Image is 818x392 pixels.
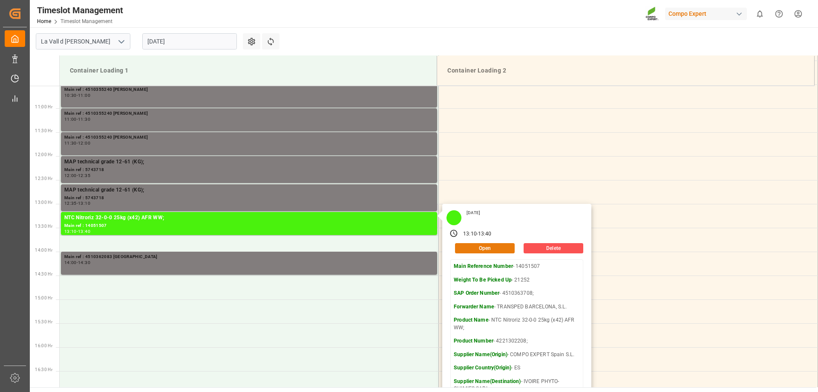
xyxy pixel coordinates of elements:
span: 16:00 Hr [35,343,52,348]
span: 12:00 Hr [35,152,52,157]
div: [DATE] [464,210,483,216]
strong: Supplier Country(Origin) [454,365,511,371]
div: Container Loading 2 [444,63,807,78]
div: 13:10 [463,230,477,238]
div: NTC Nitroriz 32-0-0 25kg (x42) AFR WW; [64,214,434,222]
div: 14:30 [78,261,90,264]
span: 13:00 Hr [35,200,52,205]
div: 14:00 [64,261,77,264]
span: 14:30 Hr [35,272,52,276]
div: Main ref : 5743718 [64,195,434,202]
strong: Supplier Name(Origin) [454,351,507,357]
div: 11:30 [64,141,77,145]
div: 11:30 [78,117,90,121]
p: - 4510363708; [454,290,580,297]
div: - [77,174,78,177]
div: Main ref : 5743718 [64,166,434,174]
p: - NTC Nitroriz 32-0-0 25kg (x42) AFR WW; [454,317,580,331]
input: Type to search/select [36,33,130,49]
p: - COMPO EXPERT Spain S.L. [454,351,580,359]
div: 11:00 [64,117,77,121]
span: 15:30 Hr [35,319,52,324]
input: DD.MM.YYYY [142,33,237,49]
span: 11:30 Hr [35,128,52,133]
p: - 14051507 [454,263,580,270]
div: - [77,229,78,233]
div: Main ref : 4510362083 [GEOGRAPHIC_DATA] [64,253,434,261]
span: 14:00 Hr [35,248,52,253]
button: Help Center [769,4,789,23]
div: - [77,93,78,97]
div: - [77,201,78,205]
strong: Product Name [454,317,489,323]
strong: Product Number [454,338,493,344]
div: - [77,261,78,264]
div: 13:10 [78,201,90,205]
div: 12:35 [78,174,90,177]
div: 10:30 [64,93,77,97]
button: Compo Expert [665,6,750,22]
div: 12:00 [64,174,77,177]
div: Main ref : 4510355240 [PERSON_NAME] [64,110,434,117]
strong: Main Reference Number [454,263,513,269]
div: MAP technical grade 12-61 (KG); [64,186,434,195]
div: - [77,117,78,121]
div: Compo Expert [665,8,747,20]
a: Home [37,18,51,24]
span: 11:00 Hr [35,105,52,109]
div: Main ref : 14051507 [64,222,434,229]
p: - ES [454,364,580,372]
div: MAP technical grade 12-61 (KG); [64,158,434,166]
button: Open [455,243,515,253]
span: 16:30 Hr [35,367,52,372]
div: 13:40 [78,229,90,233]
div: Main ref : 4510355240 [PERSON_NAME] [64,86,434,93]
img: Screenshot%202023-09-29%20at%2010.02.21.png_1712312052.png [645,6,659,21]
strong: Forwarder Name [454,304,494,310]
span: 13:30 Hr [35,224,52,229]
div: Main ref : 4510355240 [PERSON_NAME] [64,134,434,141]
div: 11:00 [78,93,90,97]
span: 12:30 Hr [35,176,52,181]
div: 12:00 [78,141,90,145]
p: - TRANSPED BARCELONA, S.L. [454,303,580,311]
div: 12:35 [64,201,77,205]
strong: Weight To Be Picked Up [454,277,512,283]
div: - [477,230,478,238]
button: open menu [115,35,127,48]
button: Delete [524,243,583,253]
span: 15:00 Hr [35,296,52,300]
button: show 0 new notifications [750,4,769,23]
p: - 21252 [454,276,580,284]
strong: Supplier Name(Destination) [454,378,521,384]
strong: SAP Order Number [454,290,499,296]
div: - [77,141,78,145]
div: Container Loading 1 [66,63,430,78]
p: - 4221302208; [454,337,580,345]
div: Timeslot Management [37,4,123,17]
div: 13:40 [478,230,492,238]
div: 13:10 [64,229,77,233]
